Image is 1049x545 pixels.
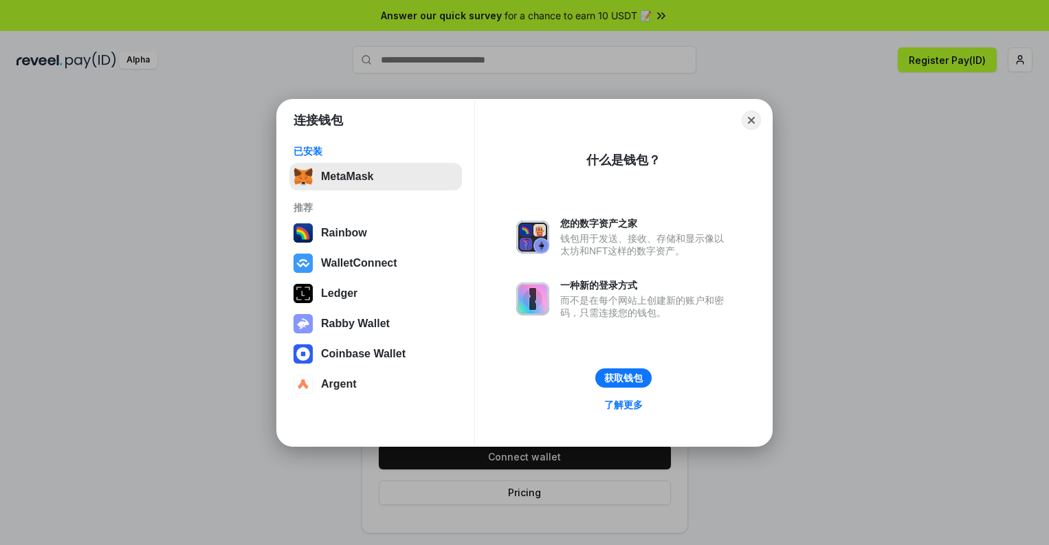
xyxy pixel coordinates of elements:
div: 已安装 [294,145,458,157]
div: 一种新的登录方式 [560,279,731,291]
img: svg+xml,%3Csvg%20width%3D%2228%22%20height%3D%2228%22%20viewBox%3D%220%200%2028%2028%22%20fill%3D... [294,375,313,394]
div: WalletConnect [321,257,397,269]
h1: 连接钱包 [294,112,343,129]
img: svg+xml,%3Csvg%20xmlns%3D%22http%3A%2F%2Fwww.w3.org%2F2000%2Fsvg%22%20fill%3D%22none%22%20viewBox... [294,314,313,333]
button: Rainbow [289,219,462,247]
div: 而不是在每个网站上创建新的账户和密码，只需连接您的钱包。 [560,294,731,319]
div: Rainbow [321,227,367,239]
button: Argent [289,370,462,398]
div: 获取钱包 [604,372,643,384]
img: svg+xml,%3Csvg%20width%3D%2228%22%20height%3D%2228%22%20viewBox%3D%220%200%2028%2028%22%20fill%3D... [294,254,313,273]
button: WalletConnect [289,249,462,277]
div: 推荐 [294,201,458,214]
div: Argent [321,378,357,390]
img: svg+xml,%3Csvg%20xmlns%3D%22http%3A%2F%2Fwww.w3.org%2F2000%2Fsvg%22%20fill%3D%22none%22%20viewBox... [516,282,549,315]
img: svg+xml,%3Csvg%20width%3D%2228%22%20height%3D%2228%22%20viewBox%3D%220%200%2028%2028%22%20fill%3D... [294,344,313,364]
div: 什么是钱包？ [586,152,661,168]
div: Rabby Wallet [321,318,390,330]
a: 了解更多 [596,396,651,414]
div: 您的数字资产之家 [560,217,731,230]
button: Ledger [289,280,462,307]
button: 获取钱包 [595,368,652,388]
button: Rabby Wallet [289,310,462,337]
button: MetaMask [289,163,462,190]
button: Coinbase Wallet [289,340,462,368]
img: svg+xml,%3Csvg%20width%3D%22120%22%20height%3D%22120%22%20viewBox%3D%220%200%20120%20120%22%20fil... [294,223,313,243]
div: Coinbase Wallet [321,348,406,360]
img: svg+xml,%3Csvg%20xmlns%3D%22http%3A%2F%2Fwww.w3.org%2F2000%2Fsvg%22%20fill%3D%22none%22%20viewBox... [516,221,549,254]
div: 钱包用于发送、接收、存储和显示像以太坊和NFT这样的数字资产。 [560,232,731,257]
div: 了解更多 [604,399,643,411]
img: svg+xml,%3Csvg%20xmlns%3D%22http%3A%2F%2Fwww.w3.org%2F2000%2Fsvg%22%20width%3D%2228%22%20height%3... [294,284,313,303]
img: svg+xml,%3Csvg%20fill%3D%22none%22%20height%3D%2233%22%20viewBox%3D%220%200%2035%2033%22%20width%... [294,167,313,186]
div: Ledger [321,287,357,300]
button: Close [742,111,761,130]
div: MetaMask [321,170,373,183]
